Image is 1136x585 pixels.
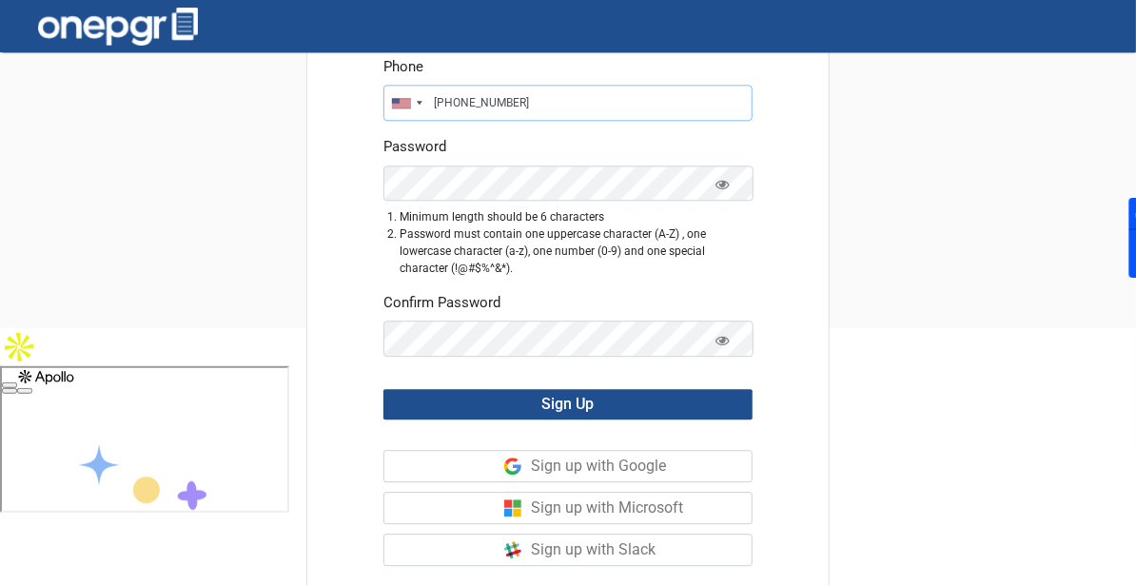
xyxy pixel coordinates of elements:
[383,86,753,122] input: e.g., +1415-555-1212
[383,137,446,159] label: Password
[400,225,727,277] li: Password must contain one uppercase character (A-Z) , one lowercase character (a-z), one number (...
[542,396,595,414] span: Sign Up
[383,56,423,78] label: Phone
[400,208,727,225] li: Minimum length should be 6 characters
[383,390,753,420] button: Sign Up
[531,494,752,524] div: Sign up with Microsoft
[384,87,428,121] div: United States: +1
[531,452,752,482] div: Sign up with Google
[38,8,198,46] img: one-pgr-logo-white.svg
[531,536,752,566] div: Sign up with Slack
[383,292,500,314] label: Confirm Password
